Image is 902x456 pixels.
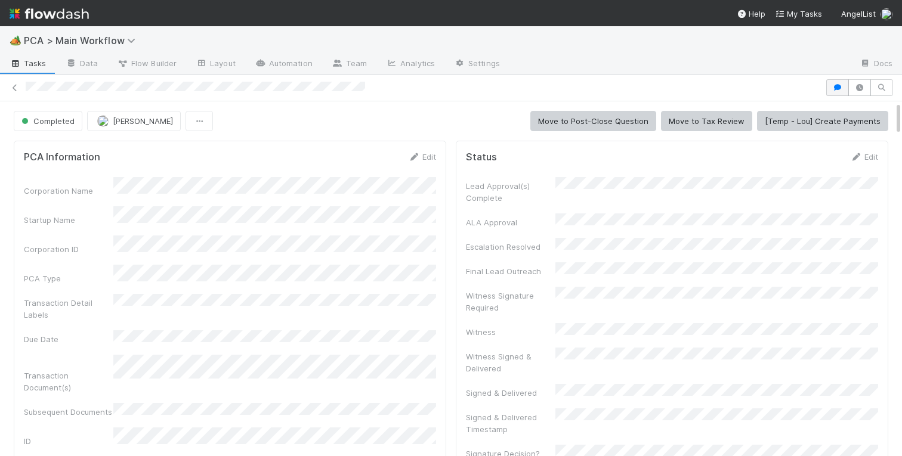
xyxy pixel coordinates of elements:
[466,151,497,163] h5: Status
[466,387,555,399] div: Signed & Delivered
[466,265,555,277] div: Final Lead Outreach
[757,111,888,131] button: [Temp - Lou] Create Payments
[881,8,892,20] img: avatar_784ea27d-2d59-4749-b480-57d513651deb.png
[466,326,555,338] div: Witness
[24,406,113,418] div: Subsequent Documents
[24,35,141,46] span: PCA > Main Workflow
[466,290,555,314] div: Witness Signature Required
[24,297,113,321] div: Transaction Detail Labels
[19,116,75,126] span: Completed
[113,116,173,126] span: [PERSON_NAME]
[775,8,822,20] a: My Tasks
[850,152,878,162] a: Edit
[322,55,376,74] a: Team
[245,55,322,74] a: Automation
[841,9,876,18] span: AngelList
[24,435,113,447] div: ID
[14,111,82,131] button: Completed
[737,8,765,20] div: Help
[56,55,107,74] a: Data
[376,55,444,74] a: Analytics
[24,370,113,393] div: Transaction Document(s)
[466,411,555,435] div: Signed & Delivered Timestamp
[24,151,100,163] h5: PCA Information
[24,272,113,284] div: PCA Type
[87,111,181,131] button: [PERSON_NAME]
[186,55,245,74] a: Layout
[24,214,113,226] div: Startup Name
[97,115,109,127] img: avatar_d7f67417-030a-43ce-a3ce-a315a3ccfd08.png
[466,350,555,374] div: Witness Signed & Delivered
[466,241,555,253] div: Escalation Resolved
[850,55,902,74] a: Docs
[466,216,555,228] div: ALA Approval
[775,9,822,18] span: My Tasks
[408,152,436,162] a: Edit
[117,57,177,69] span: Flow Builder
[444,55,509,74] a: Settings
[107,55,186,74] a: Flow Builder
[24,185,113,197] div: Corporation Name
[661,111,752,131] button: Move to Tax Review
[10,57,47,69] span: Tasks
[530,111,656,131] button: Move to Post-Close Question
[24,333,113,345] div: Due Date
[10,4,89,24] img: logo-inverted-e16ddd16eac7371096b0.svg
[466,180,555,204] div: Lead Approval(s) Complete
[10,35,21,45] span: 🏕️
[24,243,113,255] div: Corporation ID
